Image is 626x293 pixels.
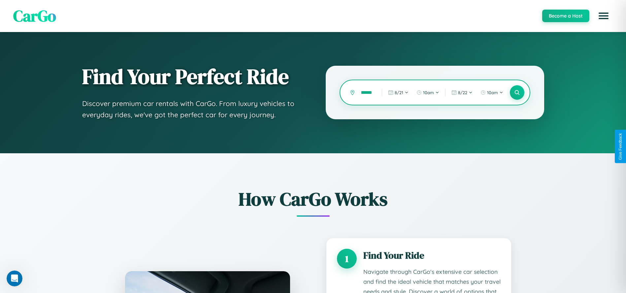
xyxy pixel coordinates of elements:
h2: How CarGo Works [115,186,511,212]
span: 10am [487,90,498,95]
h3: Find Your Ride [363,249,501,262]
button: 8/21 [385,87,412,98]
button: 10am [413,87,443,98]
span: 10am [423,90,434,95]
div: Give Feedback [618,133,623,160]
div: 1 [337,249,357,269]
iframe: Intercom live chat [7,271,22,286]
span: CarGo [13,5,56,27]
button: 10am [477,87,507,98]
button: 8/22 [448,87,476,98]
h1: Find Your Perfect Ride [82,65,299,88]
p: Discover premium car rentals with CarGo. From luxury vehicles to everyday rides, we've got the pe... [82,98,299,120]
span: 8 / 22 [458,90,467,95]
span: 8 / 21 [395,90,403,95]
button: Open menu [594,7,613,25]
button: Become a Host [542,10,589,22]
